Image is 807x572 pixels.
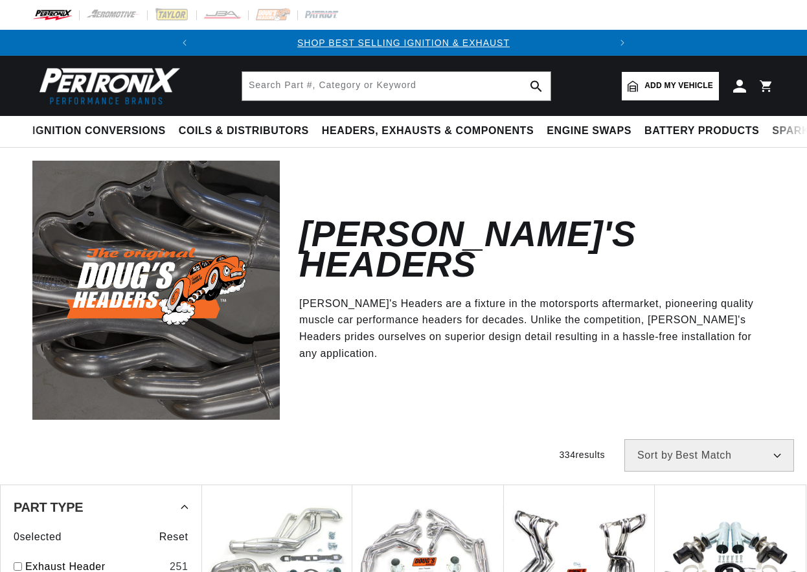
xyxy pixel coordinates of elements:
span: Ignition Conversions [32,124,166,138]
summary: Engine Swaps [540,116,638,146]
div: Announcement [198,36,609,50]
a: Add my vehicle [622,72,719,100]
span: Reset [159,529,188,545]
summary: Battery Products [638,116,766,146]
span: Coils & Distributors [179,124,309,138]
span: Battery Products [644,124,759,138]
p: [PERSON_NAME]'s Headers are a fixture in the motorsports aftermarket, pioneering quality muscle c... [299,295,755,361]
span: Add my vehicle [644,80,713,92]
h2: [PERSON_NAME]'s Headers [299,219,755,280]
span: 334 results [559,450,605,460]
button: Translation missing: en.sections.announcements.next_announcement [609,30,635,56]
span: 0 selected [14,529,62,545]
summary: Ignition Conversions [32,116,172,146]
span: Sort by [637,450,673,461]
summary: Headers, Exhausts & Components [315,116,540,146]
button: search button [522,72,551,100]
img: Pertronix [32,63,181,108]
button: Translation missing: en.sections.announcements.previous_announcement [172,30,198,56]
a: SHOP BEST SELLING IGNITION & EXHAUST [297,38,510,48]
div: 1 of 2 [198,36,609,50]
span: Headers, Exhausts & Components [322,124,534,138]
summary: Coils & Distributors [172,116,315,146]
select: Sort by [624,439,794,472]
img: Doug's Headers [32,161,280,420]
input: Search Part #, Category or Keyword [242,72,551,100]
span: Part Type [14,501,83,514]
span: Engine Swaps [547,124,631,138]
